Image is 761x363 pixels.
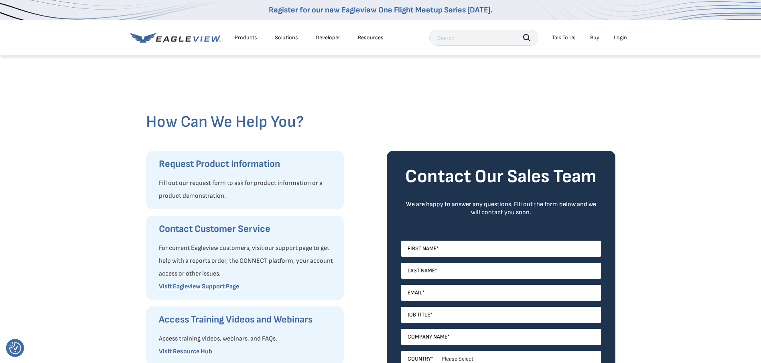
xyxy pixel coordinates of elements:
input: Search [429,30,538,46]
a: Visit Eagleview Support Page [159,283,239,290]
p: Fill out our request form to ask for product information or a product demonstration. [159,177,336,203]
a: Developer [316,34,340,41]
div: We are happy to answer any questions. Fill out the form below and we will contact you soon. [401,201,601,217]
a: Register for our new Eagleview One Flight Meetup Series [DATE]. [269,5,493,15]
h3: Contact Customer Service [159,223,336,235]
p: For current Eagleview customers, visit our support page to get help with a reports order, the CON... [159,242,336,280]
strong: Contact Our Sales Team [405,166,597,188]
h2: How Can We Help You? [146,112,615,132]
div: Resources [358,34,384,41]
img: Revisit consent button [9,342,21,354]
div: Talk To Us [552,34,576,41]
h3: Access Training Videos and Webinars [159,313,336,326]
div: Solutions [275,34,298,41]
p: Access training videos, webinars, and FAQs. [159,333,336,345]
h3: Request Product Information [159,158,336,170]
a: Buy [590,34,599,41]
button: Consent Preferences [9,342,21,354]
div: Products [235,34,257,41]
div: Login [614,34,627,41]
a: Visit Resource Hub [159,348,212,355]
